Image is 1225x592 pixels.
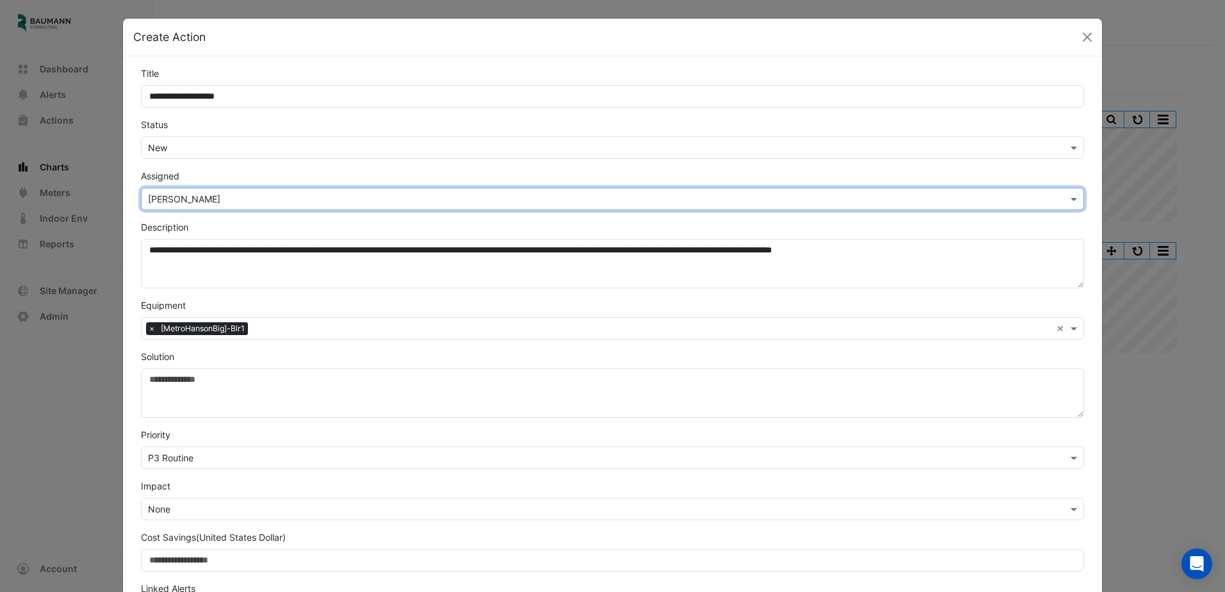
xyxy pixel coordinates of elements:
[146,322,158,335] span: ×
[133,29,206,45] h5: Create Action
[1181,548,1212,579] div: Open Intercom Messenger
[141,530,286,544] label: Cost Savings (United States Dollar)
[141,118,168,131] label: Status
[1078,28,1097,47] button: Close
[141,479,170,493] label: Impact
[141,428,170,441] label: Priority
[141,220,188,234] label: Description
[141,67,159,80] label: Title
[158,322,248,335] span: [MetroHansonBig]-Blr1
[1056,322,1067,335] span: Clear
[141,299,186,312] label: Equipment
[141,169,179,183] label: Assigned
[141,350,174,363] label: Solution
